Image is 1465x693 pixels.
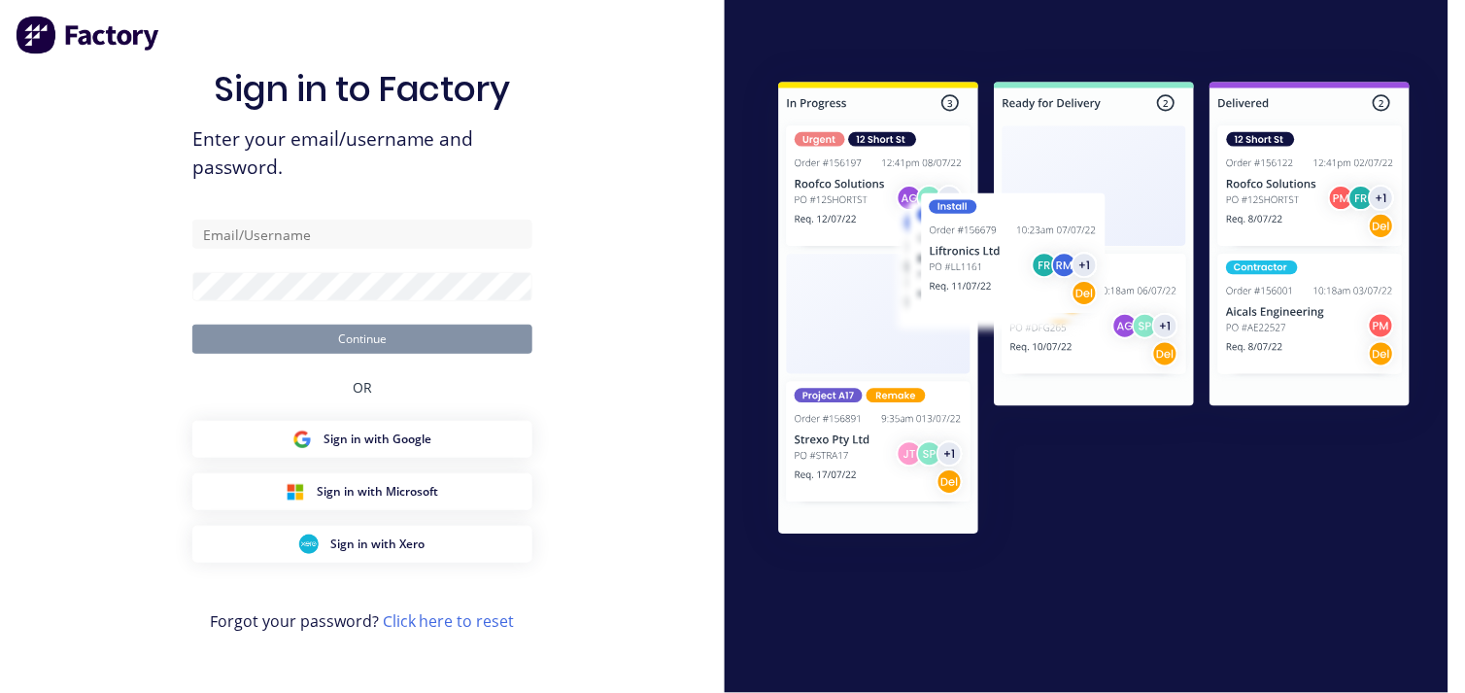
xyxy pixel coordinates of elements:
a: Click here to reset [383,610,515,632]
img: Factory [16,16,161,54]
button: Microsoft Sign inSign in with Microsoft [192,473,532,510]
button: Xero Sign inSign in with Xero [192,526,532,563]
span: Forgot your password? [210,609,515,633]
span: Sign in with Microsoft [317,483,438,501]
img: Google Sign in [292,430,312,449]
button: Google Sign inSign in with Google [192,421,532,458]
span: Sign in with Xero [330,536,425,553]
h1: Sign in to Factory [214,68,511,110]
img: Sign in [740,47,1449,575]
span: Sign in with Google [324,431,431,448]
span: Enter your email/username and password. [192,125,532,182]
button: Continue [192,325,532,354]
input: Email/Username [192,220,532,249]
img: Microsoft Sign in [286,482,305,502]
div: OR [353,354,372,421]
img: Xero Sign in [299,535,319,554]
